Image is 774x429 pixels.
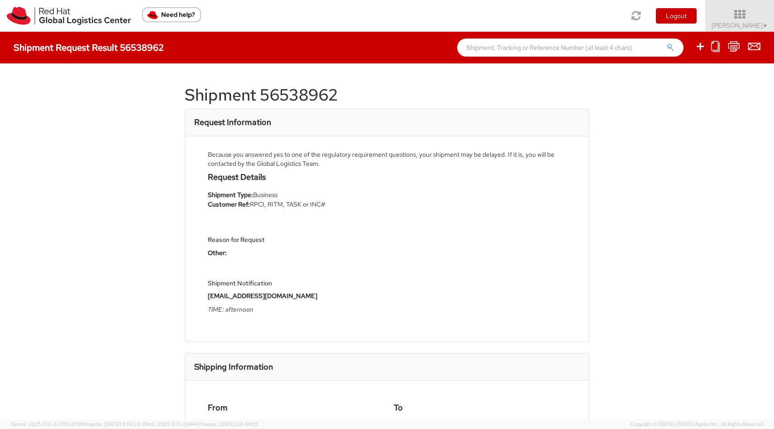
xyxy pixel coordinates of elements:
input: Shipment, Tracking or Reference Number (at least 4 chars) [457,39,683,57]
h1: Shipment 56538962 [185,86,589,104]
span: Copyright © [DATE]-[DATE] Agistix Inc., All Rights Reserved [631,421,763,428]
span: ▼ [763,22,768,29]
strong: Customer Ref: [208,200,250,208]
span: Client: 2025.17.0-cb14447 [142,421,258,427]
strong: [EMAIL_ADDRESS][DOMAIN_NAME] [208,292,317,300]
span: [PERSON_NAME] [712,21,768,29]
span: master, [DATE] 11:04:24 [87,421,140,427]
h3: Request Information [194,118,271,127]
h5: Shipment Notification [208,280,380,287]
h5: Reason for Request [208,236,380,243]
button: Need help? [142,7,201,22]
h4: From [208,403,380,412]
img: rh-logistics-00dfa346123c4ec078e1.svg [7,7,131,25]
h4: To [394,403,566,412]
strong: Other: [208,249,227,257]
span: master, [DATE] 08:44:05 [201,421,258,427]
div: Because you answered yes to one of the regulatory requirement questions, your shipment may be del... [208,150,566,168]
span: Server: 2025.17.0-327f6347098 [11,421,140,427]
i: TIME: afternoon [208,305,253,313]
h4: Request Details [208,173,380,182]
li: RPCI, RITM, TASK or INC# [208,200,380,209]
h3: Shipping Information [194,362,273,371]
button: Logout [656,8,697,24]
strong: Shipment Type: [208,191,253,199]
h4: Shipment Request Result 56538962 [14,43,164,53]
li: Business [208,190,380,200]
